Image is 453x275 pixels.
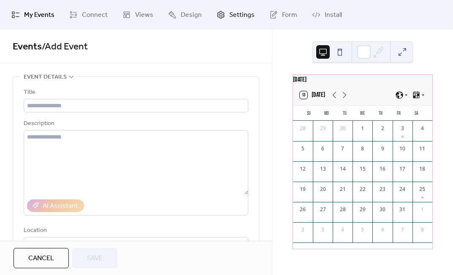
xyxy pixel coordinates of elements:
[418,125,426,132] div: 4
[399,206,406,213] div: 31
[210,3,261,26] a: Settings
[418,165,426,173] div: 18
[379,125,386,132] div: 2
[359,145,366,152] div: 8
[399,165,406,173] div: 17
[14,248,69,268] button: Cancel
[319,125,327,132] div: 29
[300,106,318,121] div: Su
[399,226,406,234] div: 7
[359,125,366,132] div: 1
[317,106,336,121] div: Mo
[229,10,255,20] span: Settings
[319,185,327,193] div: 20
[24,10,54,20] span: My Events
[354,106,372,121] div: We
[379,145,386,152] div: 9
[339,206,347,213] div: 28
[24,226,247,236] div: Location
[359,206,366,213] div: 29
[299,185,307,193] div: 19
[162,3,208,26] a: Design
[319,206,327,213] div: 27
[293,75,432,85] div: [DATE]
[399,185,406,193] div: 24
[5,3,61,26] a: My Events
[116,3,160,26] a: Views
[297,89,328,101] button: 13[DATE]
[299,145,307,152] div: 5
[82,10,108,20] span: Connect
[42,38,88,56] span: / Add Event
[339,185,347,193] div: 21
[24,72,67,82] span: Event details
[379,185,386,193] div: 23
[325,10,342,20] span: Install
[418,226,426,234] div: 8
[299,125,307,132] div: 28
[24,119,247,129] div: Description
[390,106,408,121] div: Fr
[418,145,426,152] div: 11
[306,3,348,26] a: Install
[372,106,390,121] div: Th
[63,3,114,26] a: Connect
[379,226,386,234] div: 6
[339,125,347,132] div: 30
[359,226,366,234] div: 5
[359,185,366,193] div: 22
[379,165,386,173] div: 16
[336,106,354,121] div: Tu
[319,226,327,234] div: 3
[24,87,247,98] div: Title
[339,165,347,173] div: 14
[28,253,54,264] span: Cancel
[319,145,327,152] div: 6
[418,185,426,193] div: 25
[13,38,42,56] a: Events
[319,165,327,173] div: 13
[339,145,347,152] div: 7
[282,10,297,20] span: Form
[399,125,406,132] div: 3
[299,226,307,234] div: 2
[407,106,426,121] div: Sa
[418,206,426,213] div: 1
[379,206,386,213] div: 30
[359,165,366,173] div: 15
[181,10,202,20] span: Design
[135,10,153,20] span: Views
[299,206,307,213] div: 26
[299,165,307,173] div: 12
[263,3,304,26] a: Form
[339,226,347,234] div: 4
[399,145,406,152] div: 10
